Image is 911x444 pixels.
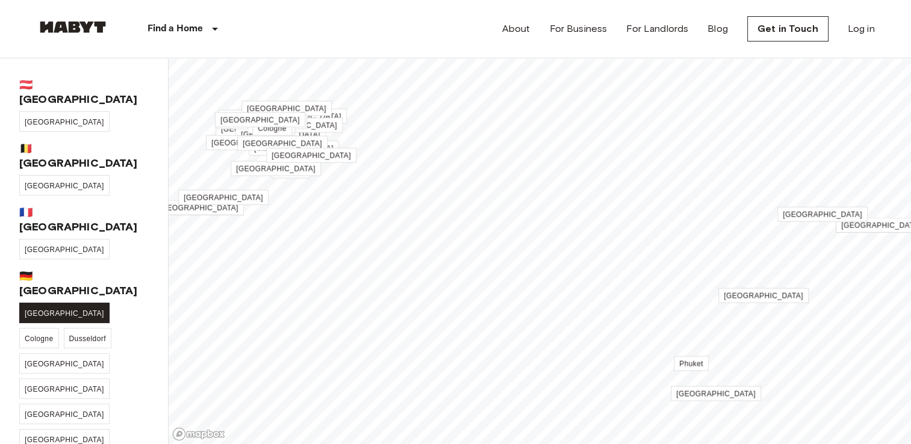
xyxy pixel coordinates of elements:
[25,360,104,368] span: [GEOGRAPHIC_DATA]
[19,175,110,196] a: [GEOGRAPHIC_DATA]
[19,141,149,170] span: 🇧🇪 [GEOGRAPHIC_DATA]
[19,205,149,234] span: 🇫🇷 [GEOGRAPHIC_DATA]
[159,204,238,212] span: [GEOGRAPHIC_DATA]
[25,245,104,254] span: [GEOGRAPHIC_DATA]
[247,105,326,113] span: [GEOGRAPHIC_DATA]
[206,137,296,150] div: Map marker
[69,335,106,343] span: Dusseldorf
[215,114,305,127] div: Map marker
[235,127,326,142] a: [GEOGRAPHIC_DATA]
[221,125,300,134] span: [GEOGRAPHIC_DATA]
[25,335,54,343] span: Cologne
[178,192,269,205] div: Map marker
[247,120,295,133] div: Map marker
[241,103,332,116] div: Map marker
[777,207,868,222] a: [GEOGRAPHIC_DATA]
[154,200,244,215] a: [GEOGRAPHIC_DATA]
[241,101,332,116] a: [GEOGRAPHIC_DATA]
[25,309,104,318] span: [GEOGRAPHIC_DATA]
[25,182,104,190] span: [GEOGRAPHIC_DATA]
[218,110,308,125] a: [GEOGRAPHIC_DATA]
[64,328,111,348] a: Dusseldorf
[19,269,149,298] span: 🇩🇪 [GEOGRAPHIC_DATA]
[218,112,308,125] div: Map marker
[783,211,862,219] span: [GEOGRAPHIC_DATA]
[25,118,104,126] span: [GEOGRAPHIC_DATA]
[258,122,337,130] span: [GEOGRAPHIC_DATA]
[25,410,104,419] span: [GEOGRAPHIC_DATA]
[848,22,875,36] a: Log in
[154,202,244,215] div: Map marker
[231,161,321,176] a: [GEOGRAPHIC_DATA]
[549,22,607,36] a: For Business
[747,16,829,42] a: Get in Touch
[19,111,110,132] a: [GEOGRAPHIC_DATA]
[237,136,328,151] a: [GEOGRAPHIC_DATA]
[216,122,306,137] a: [GEOGRAPHIC_DATA]
[19,353,110,374] a: [GEOGRAPHIC_DATA]
[724,292,803,300] span: [GEOGRAPHIC_DATA]
[252,121,292,136] a: Cologne
[252,120,343,132] div: Map marker
[236,165,316,173] span: [GEOGRAPHIC_DATA]
[707,22,728,36] a: Blog
[626,22,688,36] a: For Landlords
[25,436,104,444] span: [GEOGRAPHIC_DATA]
[241,131,320,139] span: [GEOGRAPHIC_DATA]
[231,163,321,176] div: Map marker
[216,123,306,136] div: Map marker
[243,140,322,148] span: [GEOGRAPHIC_DATA]
[19,404,110,424] a: [GEOGRAPHIC_DATA]
[19,303,110,323] a: [GEOGRAPHIC_DATA]
[178,190,269,205] a: [GEOGRAPHIC_DATA]
[249,143,339,155] div: Map marker
[37,21,109,33] img: Habyt
[215,113,305,128] a: [GEOGRAPHIC_DATA]
[718,290,809,303] div: Map marker
[272,152,351,160] span: [GEOGRAPHIC_DATA]
[148,22,204,36] p: Find a Home
[674,358,709,371] div: Map marker
[25,385,104,393] span: [GEOGRAPHIC_DATA]
[272,165,310,178] div: Map marker
[206,135,296,150] a: [GEOGRAPHIC_DATA]
[777,209,868,221] div: Map marker
[676,390,756,398] span: [GEOGRAPHIC_DATA]
[671,388,761,401] div: Map marker
[679,360,703,368] span: Phuket
[502,22,530,36] a: About
[258,125,287,133] span: Cologne
[718,288,809,303] a: [GEOGRAPHIC_DATA]
[237,138,328,150] div: Map marker
[19,378,110,399] a: [GEOGRAPHIC_DATA]
[266,150,356,162] div: Map marker
[266,148,356,163] a: [GEOGRAPHIC_DATA]
[262,113,341,121] span: [GEOGRAPHIC_DATA]
[671,386,761,401] a: [GEOGRAPHIC_DATA]
[184,194,263,202] span: [GEOGRAPHIC_DATA]
[252,123,292,135] div: Map marker
[172,427,225,441] a: Mapbox logo
[220,116,300,125] span: [GEOGRAPHIC_DATA]
[674,356,709,371] a: Phuket
[211,139,291,147] span: [GEOGRAPHIC_DATA]
[19,78,149,106] span: 🇦🇹 [GEOGRAPHIC_DATA]
[254,144,334,153] span: [GEOGRAPHIC_DATA]
[217,116,307,129] div: Map marker
[19,239,110,259] a: [GEOGRAPHIC_DATA]
[19,328,59,348] a: Cologne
